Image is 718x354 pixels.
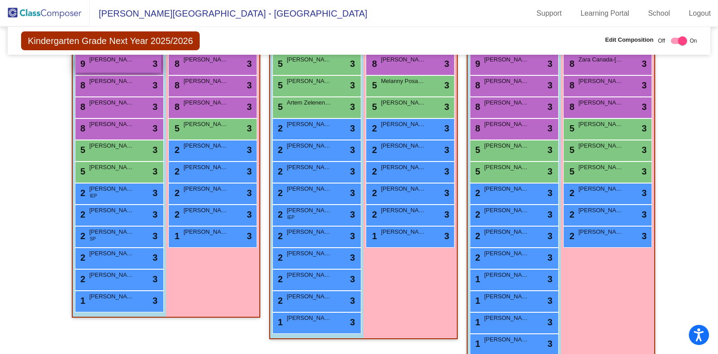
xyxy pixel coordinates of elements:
[247,186,252,200] span: 3
[642,100,647,114] span: 3
[153,79,158,92] span: 3
[547,208,552,221] span: 3
[547,79,552,92] span: 3
[473,166,480,176] span: 5
[444,186,449,200] span: 3
[567,59,574,69] span: 8
[484,120,529,129] span: [PERSON_NAME]
[484,314,529,323] span: [PERSON_NAME]
[370,231,377,241] span: 1
[578,55,623,64] span: Zara Canada-[PERSON_NAME]
[381,206,426,215] span: [PERSON_NAME]
[484,292,529,301] span: [PERSON_NAME]
[484,141,529,150] span: [PERSON_NAME]
[276,166,283,176] span: 2
[287,214,294,221] span: IEP
[484,55,529,64] span: [PERSON_NAME] [PERSON_NAME]
[78,102,85,112] span: 8
[473,274,480,284] span: 1
[276,231,283,241] span: 2
[184,141,228,150] span: [PERSON_NAME]
[547,251,552,264] span: 3
[530,6,569,21] a: Support
[547,337,552,350] span: 3
[578,98,623,107] span: [PERSON_NAME]
[578,206,623,215] span: [PERSON_NAME]
[153,165,158,178] span: 3
[370,145,377,155] span: 2
[90,6,368,21] span: [PERSON_NAME][GEOGRAPHIC_DATA] - [GEOGRAPHIC_DATA]
[247,143,252,157] span: 3
[484,249,529,258] span: [PERSON_NAME]
[381,141,426,150] span: [PERSON_NAME]
[547,272,552,286] span: 3
[78,145,85,155] span: 5
[287,184,332,193] span: [PERSON_NAME]
[89,120,134,129] span: [PERSON_NAME]
[172,166,179,176] span: 2
[484,206,529,215] span: [PERSON_NAME]
[287,271,332,280] span: [PERSON_NAME]
[172,102,179,112] span: 8
[578,120,623,129] span: [PERSON_NAME]
[89,206,134,215] span: [PERSON_NAME]
[642,79,647,92] span: 3
[473,339,480,349] span: 1
[153,229,158,243] span: 3
[350,294,355,307] span: 3
[153,186,158,200] span: 3
[287,249,332,258] span: [PERSON_NAME]
[381,184,426,193] span: [PERSON_NAME]
[444,165,449,178] span: 3
[153,143,158,157] span: 3
[578,184,623,193] span: [PERSON_NAME]
[444,229,449,243] span: 3
[473,80,480,90] span: 8
[287,163,332,172] span: [PERSON_NAME]
[350,229,355,243] span: 3
[578,141,623,150] span: [PERSON_NAME]
[370,80,377,90] span: 5
[567,145,574,155] span: 5
[153,294,158,307] span: 3
[184,120,228,129] span: [PERSON_NAME]
[484,163,529,172] span: [PERSON_NAME]
[276,274,283,284] span: 2
[89,55,134,64] span: [PERSON_NAME]
[567,231,574,241] span: 2
[247,122,252,135] span: 3
[567,102,574,112] span: 8
[247,79,252,92] span: 3
[350,208,355,221] span: 3
[547,143,552,157] span: 3
[370,188,377,198] span: 2
[484,184,529,193] span: [PERSON_NAME]
[90,192,97,199] span: IEP
[567,80,574,90] span: 8
[370,59,377,69] span: 8
[444,143,449,157] span: 3
[370,166,377,176] span: 2
[658,37,665,45] span: Off
[153,57,158,70] span: 3
[473,145,480,155] span: 5
[78,166,85,176] span: 5
[578,77,623,86] span: [PERSON_NAME]
[350,186,355,200] span: 3
[473,231,480,241] span: 2
[578,227,623,236] span: [PERSON_NAME]
[642,122,647,135] span: 3
[350,122,355,135] span: 3
[276,296,283,306] span: 2
[484,271,529,280] span: [PERSON_NAME]
[89,163,134,172] span: [PERSON_NAME]
[578,163,623,172] span: [PERSON_NAME]
[473,102,480,112] span: 8
[172,188,179,198] span: 2
[78,296,85,306] span: 1
[172,59,179,69] span: 8
[350,143,355,157] span: 3
[287,141,332,150] span: [PERSON_NAME]
[247,100,252,114] span: 3
[21,31,200,50] span: Kindergarten Grade Next Year 2025/2026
